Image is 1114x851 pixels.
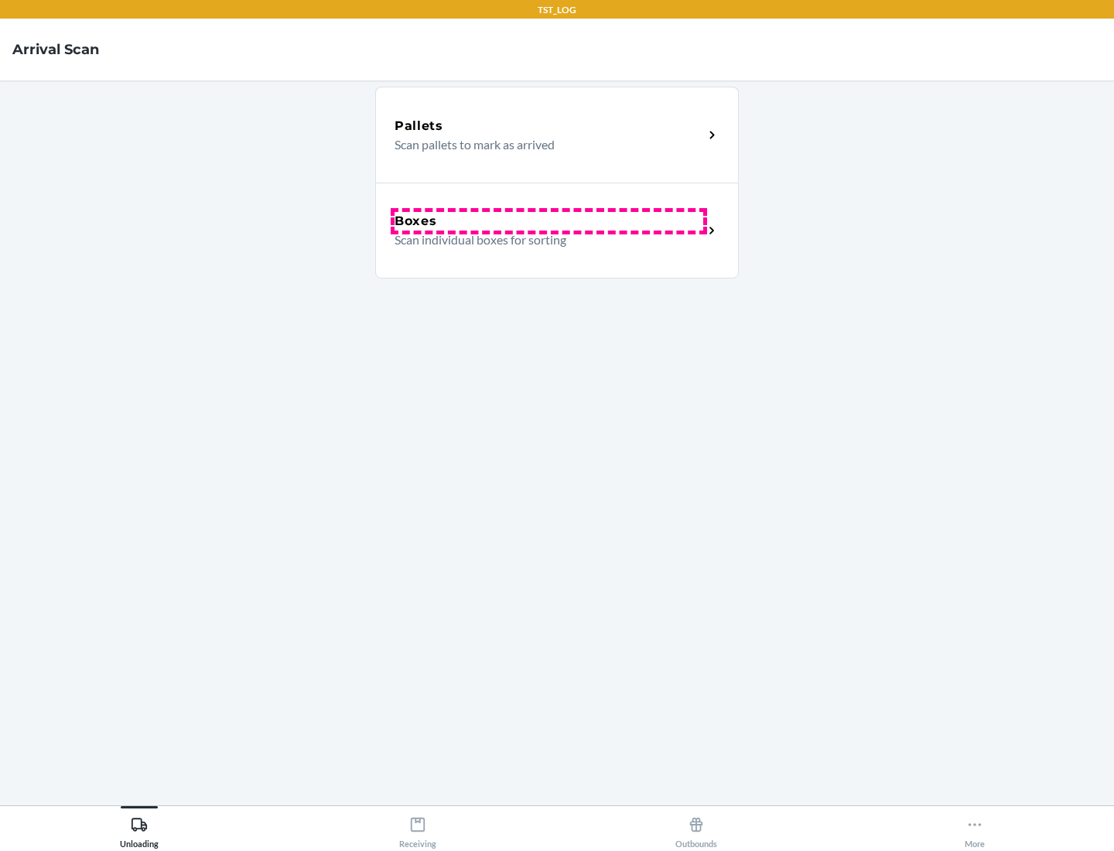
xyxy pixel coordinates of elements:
[375,183,739,279] a: BoxesScan individual boxes for sorting
[557,806,835,849] button: Outbounds
[278,806,557,849] button: Receiving
[375,87,739,183] a: PalletsScan pallets to mark as arrived
[395,212,437,231] h5: Boxes
[395,117,443,135] h5: Pallets
[12,39,99,60] h4: Arrival Scan
[395,135,691,154] p: Scan pallets to mark as arrived
[120,810,159,849] div: Unloading
[835,806,1114,849] button: More
[538,3,576,17] p: TST_LOG
[399,810,436,849] div: Receiving
[965,810,985,849] div: More
[395,231,691,249] p: Scan individual boxes for sorting
[675,810,717,849] div: Outbounds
